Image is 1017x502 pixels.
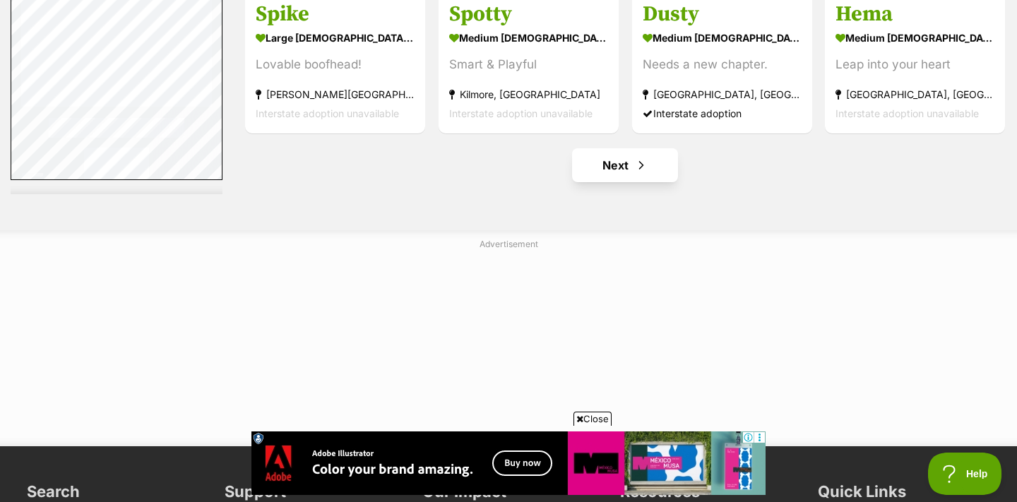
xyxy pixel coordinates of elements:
[256,1,415,28] h3: Spike
[643,56,802,75] div: Needs a new chapter.
[449,56,608,75] div: Smart & Playful
[449,108,593,120] span: Interstate adoption unavailable
[643,85,802,104] strong: [GEOGRAPHIC_DATA], [GEOGRAPHIC_DATA]
[572,148,678,182] a: Next page
[449,28,608,49] strong: medium [DEMOGRAPHIC_DATA] Dog
[166,256,851,432] iframe: Advertisement
[835,56,994,75] div: Leap into your heart
[643,1,802,28] h3: Dusty
[256,56,415,75] div: Lovable boofhead!
[449,85,608,104] strong: Kilmore, [GEOGRAPHIC_DATA]
[835,28,994,49] strong: medium [DEMOGRAPHIC_DATA] Dog
[835,85,994,104] strong: [GEOGRAPHIC_DATA], [GEOGRAPHIC_DATA]
[573,412,612,426] span: Close
[643,28,802,49] strong: medium [DEMOGRAPHIC_DATA] Dog
[835,1,994,28] h3: Hema
[256,85,415,104] strong: [PERSON_NAME][GEOGRAPHIC_DATA]
[244,148,1006,182] nav: Pagination
[256,28,415,49] strong: large [DEMOGRAPHIC_DATA] Dog
[928,453,1003,495] iframe: Help Scout Beacon - Open
[449,1,608,28] h3: Spotty
[251,431,766,495] iframe: Advertisement
[835,108,979,120] span: Interstate adoption unavailable
[643,104,802,124] div: Interstate adoption
[256,108,399,120] span: Interstate adoption unavailable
